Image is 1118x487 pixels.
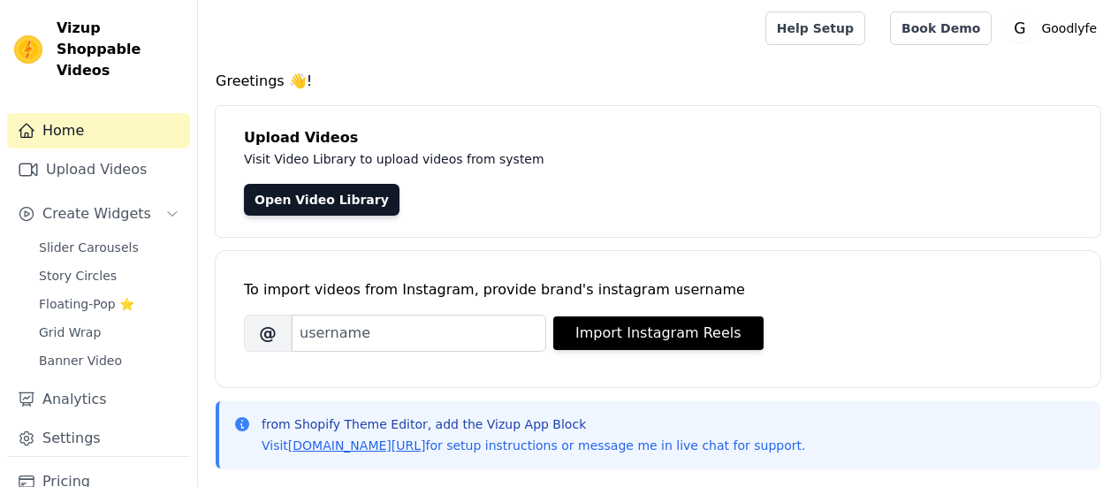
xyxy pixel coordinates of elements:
[1034,12,1104,44] p: Goodlyfe
[244,184,399,216] a: Open Video Library
[7,113,190,148] a: Home
[39,239,139,256] span: Slider Carousels
[14,35,42,64] img: Vizup
[28,292,190,316] a: Floating-Pop ⭐
[7,152,190,187] a: Upload Videos
[28,263,190,288] a: Story Circles
[39,267,117,285] span: Story Circles
[7,382,190,417] a: Analytics
[42,203,151,224] span: Create Widgets
[28,320,190,345] a: Grid Wrap
[57,18,183,81] span: Vizup Shoppable Videos
[7,421,190,456] a: Settings
[244,148,1036,170] p: Visit Video Library to upload videos from system
[244,315,292,352] span: @
[28,348,190,373] a: Banner Video
[292,315,546,352] input: username
[262,437,805,454] p: Visit for setup instructions or message me in live chat for support.
[1015,19,1026,37] text: G
[39,323,101,341] span: Grid Wrap
[262,415,805,433] p: from Shopify Theme Editor, add the Vizup App Block
[244,279,1072,301] div: To import videos from Instagram, provide brand's instagram username
[765,11,865,45] a: Help Setup
[7,196,190,232] button: Create Widgets
[39,295,134,313] span: Floating-Pop ⭐
[244,127,1072,148] h4: Upload Videos
[1006,12,1104,44] button: G Goodlyfe
[216,71,1100,92] h4: Greetings 👋!
[553,316,764,350] button: Import Instagram Reels
[288,438,426,453] a: [DOMAIN_NAME][URL]
[890,11,992,45] a: Book Demo
[39,352,122,369] span: Banner Video
[28,235,190,260] a: Slider Carousels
